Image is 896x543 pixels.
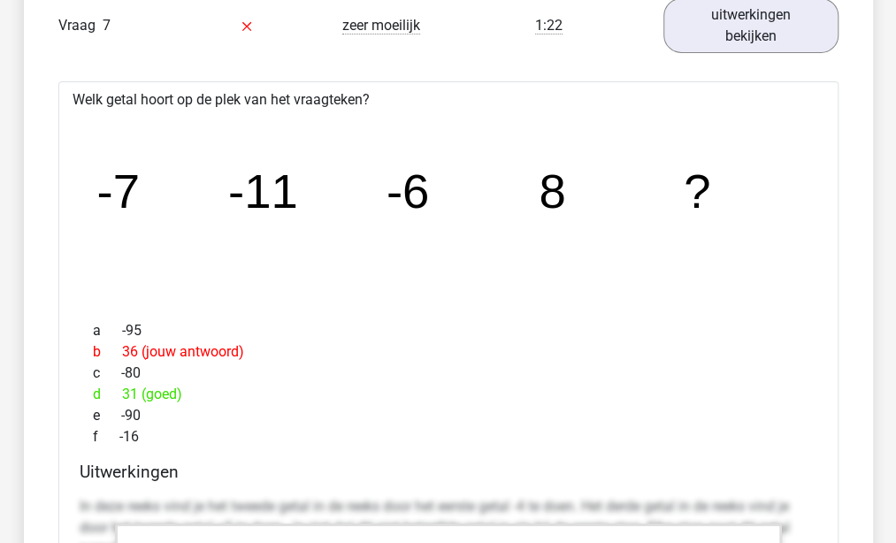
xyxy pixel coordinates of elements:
[58,15,103,36] span: Vraag
[93,405,121,426] span: e
[93,341,122,363] span: b
[80,384,817,405] div: 31 (goed)
[80,341,817,363] div: 36 (jouw antwoord)
[96,165,139,219] tspan: -7
[80,426,817,447] div: -16
[103,17,111,34] span: 7
[80,363,817,384] div: -80
[386,165,428,219] tspan: -6
[93,363,121,384] span: c
[80,320,817,341] div: -95
[539,165,565,219] tspan: 8
[684,165,710,219] tspan: ?
[227,165,297,219] tspan: -11
[80,462,817,482] h4: Uitwerkingen
[93,426,119,447] span: f
[93,320,122,341] span: a
[93,384,122,405] span: d
[342,17,420,34] span: zeer moeilijk
[80,405,817,426] div: -90
[535,17,563,34] span: 1:22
